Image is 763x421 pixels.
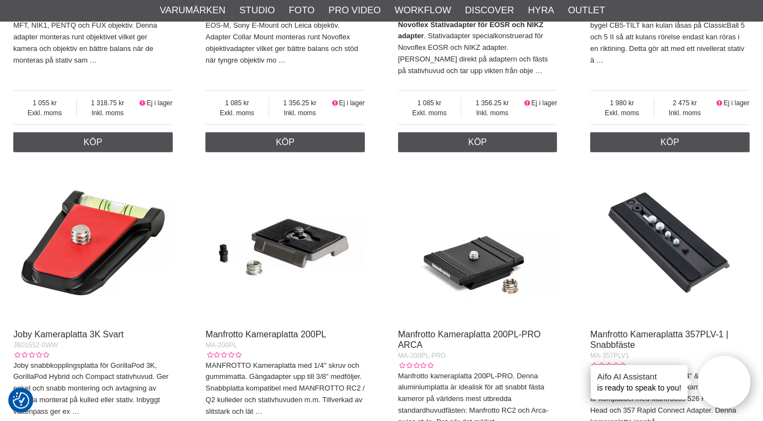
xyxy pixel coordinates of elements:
span: Inkl. moms [461,108,523,118]
span: Ej i lager [724,99,750,107]
span: Exkl. moms [398,108,461,118]
p: Novoflex Objektivhållare för stativ designad för MFT, NIK1, PENTQ och FUX objektiv. Denna adapter... [13,9,173,66]
span: Exkl. moms [205,108,269,118]
span: 1 980 [590,98,654,108]
img: Joby Kameraplatta 3K Svart [13,163,173,323]
a: … [72,407,79,415]
p: Joby snabbkopplingsplatta för GorillaPod 3K, GorillaPod Hybrid och Compact stativhuvud. Ger enkel... [13,360,173,418]
span: Ej i lager [339,99,365,107]
a: Pro Video [328,3,380,18]
span: 1 356.25 [269,98,331,108]
a: Studio [239,3,275,18]
a: … [90,56,97,64]
img: Revisit consent button [13,392,29,409]
span: 1 055 [13,98,76,108]
span: Inkl. moms [77,108,139,118]
a: Köp [13,132,173,152]
a: Foto [288,3,315,18]
span: MA-357PLV1 [590,352,629,360]
button: Samtyckesinställningar [13,391,29,410]
i: Ej i lager [523,99,532,107]
a: Discover [465,3,514,18]
span: 2 475 [654,98,716,108]
div: Kundbetyg: 0 [398,361,434,371]
div: is ready to speak to you! [591,365,688,399]
a: … [279,56,286,64]
span: 1 085 [205,98,269,108]
a: Köp [590,132,750,152]
img: Manfrotto Kameraplatta 200PL-PRO ARCA [398,163,558,323]
span: 1 318.75 [77,98,139,108]
a: Joby Kameraplatta 3K Svart [13,330,123,339]
i: Ej i lager [331,99,339,107]
p: . Stativadapter specialkonstruerad för Novoflex EOSR och NIKZ adapter. [PERSON_NAME] direkt på ad... [398,19,558,77]
span: MA-200PL [205,341,237,349]
img: Manfrotto Kameraplatta 357PLV-1 | Snabbfäste [590,163,750,323]
p: MANFROTTO Kameraplatta med 1/4" skruv och gummimatta. Gängadapter upp till 3/8" medföljer. Snabbp... [205,360,365,418]
img: Manfrotto Kameraplatta 200PL [205,163,365,323]
h4: Aifo AI Assistant [597,371,682,382]
span: 1 085 [398,98,461,108]
a: Manfrotto Kameraplatta 357PLV-1 | Snabbfäste [590,330,728,350]
div: Kundbetyg: 0 [13,350,49,360]
i: Ej i lager [138,99,147,107]
a: … [535,66,543,75]
a: Manfrotto Kameraplatta 200PL [205,330,326,339]
a: Hyra [528,3,554,18]
div: Kundbetyg: 0 [590,361,626,371]
p: Novoflex Tiltadapter för CB 5 kulled. Med Tilt-bygel CB5-TILT kan kulan låsas på ClassicBall 5 oc... [590,9,750,66]
p: Novoflex objektivhållare designad för Canon EOS-M, Sony E-Mount och Leica objektiv. Adapter Colla... [205,9,365,66]
span: Ej i lager [532,99,558,107]
div: Kundbetyg: 0 [205,350,241,360]
a: Workflow [395,3,451,18]
a: … [596,56,604,64]
span: JB01552-0WW [13,341,58,349]
span: Inkl. moms [269,108,331,118]
span: Exkl. moms [590,108,654,118]
span: Ej i lager [147,99,173,107]
a: Varumärken [160,3,226,18]
a: Köp [205,132,365,152]
span: MA-200PL-PRO [398,352,446,360]
i: Ej i lager [715,99,724,107]
span: Inkl. moms [654,108,716,118]
span: Exkl. moms [13,108,76,118]
a: Köp [398,132,558,152]
a: … [255,407,262,415]
a: Manfrotto Kameraplatta 200PL-PRO ARCA [398,330,541,350]
a: Outlet [568,3,605,18]
span: 1 356.25 [461,98,523,108]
